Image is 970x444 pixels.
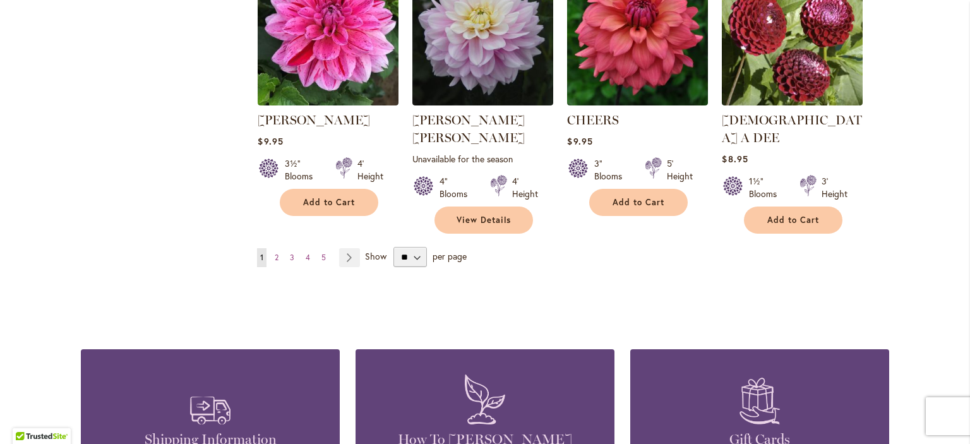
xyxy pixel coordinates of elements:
[272,248,282,267] a: 2
[457,215,511,225] span: View Details
[280,189,378,216] button: Add to Cart
[285,157,320,183] div: 3½" Blooms
[594,157,630,183] div: 3" Blooms
[260,253,263,262] span: 1
[767,215,819,225] span: Add to Cart
[589,189,688,216] button: Add to Cart
[302,248,313,267] a: 4
[287,248,297,267] a: 3
[306,253,310,262] span: 4
[412,112,525,145] a: [PERSON_NAME] [PERSON_NAME]
[744,207,842,234] button: Add to Cart
[357,157,383,183] div: 4' Height
[567,135,592,147] span: $9.95
[258,112,370,128] a: [PERSON_NAME]
[9,399,45,435] iframe: Launch Accessibility Center
[722,96,863,108] a: CHICK A DEE
[290,253,294,262] span: 3
[412,96,553,108] a: Charlotte Mae
[321,253,326,262] span: 5
[258,135,283,147] span: $9.95
[412,153,553,165] p: Unavailable for the season
[722,153,748,165] span: $8.95
[258,96,398,108] a: CHA CHING
[365,250,386,262] span: Show
[275,253,278,262] span: 2
[722,112,862,145] a: [DEMOGRAPHIC_DATA] A DEE
[567,112,619,128] a: CHEERS
[303,197,355,208] span: Add to Cart
[512,175,538,200] div: 4' Height
[822,175,847,200] div: 3' Height
[318,248,329,267] a: 5
[434,207,533,234] a: View Details
[667,157,693,183] div: 5' Height
[433,250,467,262] span: per page
[567,96,708,108] a: CHEERS
[749,175,784,200] div: 1½" Blooms
[613,197,664,208] span: Add to Cart
[440,175,475,200] div: 4" Blooms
